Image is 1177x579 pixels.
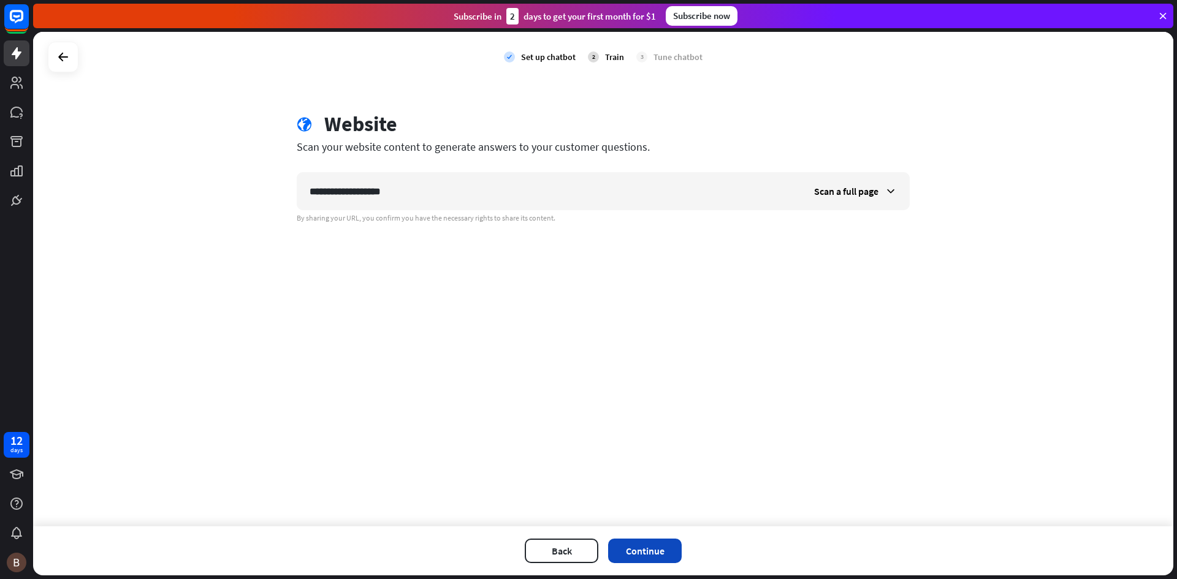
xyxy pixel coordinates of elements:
div: Set up chatbot [521,51,576,62]
a: 12 days [4,432,29,458]
button: Continue [608,539,682,563]
div: Subscribe now [666,6,737,26]
div: Train [605,51,624,62]
button: Open LiveChat chat widget [10,5,47,42]
div: 12 [10,435,23,446]
span: Scan a full page [814,185,878,197]
div: 2 [588,51,599,62]
div: By sharing your URL, you confirm you have the necessary rights to share its content. [297,213,910,223]
div: Scan your website content to generate answers to your customer questions. [297,140,910,154]
button: Back [525,539,598,563]
div: Website [324,112,397,137]
i: globe [297,117,312,132]
div: 2 [506,8,519,25]
div: Subscribe in days to get your first month for $1 [454,8,656,25]
div: days [10,446,23,455]
div: Tune chatbot [653,51,703,62]
i: check [504,51,515,62]
div: 3 [636,51,647,62]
